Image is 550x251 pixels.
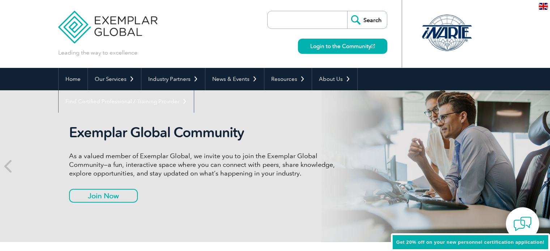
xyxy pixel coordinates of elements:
[371,44,375,48] img: open_square.png
[59,68,88,90] a: Home
[298,39,387,54] a: Login to the Community
[264,68,312,90] a: Resources
[88,68,141,90] a: Our Services
[513,215,532,233] img: contact-chat.png
[396,239,545,245] span: Get 20% off on your new personnel certification application!
[69,152,340,178] p: As a valued member of Exemplar Global, we invite you to join the Exemplar Global Community—a fun,...
[312,68,357,90] a: About Us
[69,189,138,203] a: Join Now
[141,68,205,90] a: Industry Partners
[59,90,194,113] a: Find Certified Professional / Training Provider
[347,11,387,29] input: Search
[69,124,340,141] h2: Exemplar Global Community
[58,49,137,57] p: Leading the way to excellence
[539,3,548,10] img: en
[205,68,264,90] a: News & Events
